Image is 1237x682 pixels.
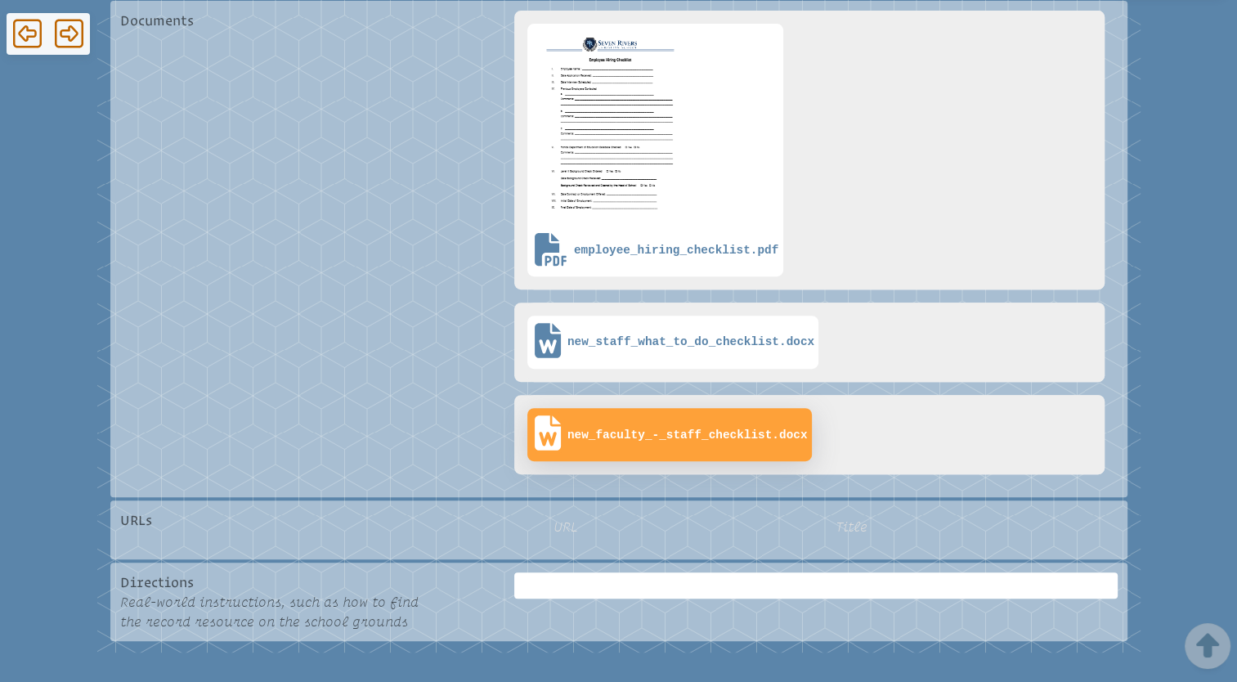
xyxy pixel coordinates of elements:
[527,24,783,276] a: employee_hiring_checklist.pdf
[120,592,444,631] p: Real-world instructions, such as how to find the record resource on the school grounds
[554,517,829,536] span: URL
[574,244,778,258] span: employee_hiring_checklist.pdf
[527,316,819,369] a: new_staff_what_to_do_checklist.docx
[531,28,688,230] img: employee_hiring_checklist.pdf
[120,572,444,592] p: Directions
[1194,626,1221,666] button: Scroll Top
[836,517,1111,536] span: Title
[567,335,814,349] span: new_staff_what_to_do_checklist.docx
[13,17,42,50] span: Back
[120,11,444,30] p: Documents
[567,428,808,442] span: new_faculty_-_staff_checklist.docx
[55,17,83,50] span: Forward
[120,510,444,530] p: URLs
[527,408,812,461] a: new_faculty_-_staff_checklist.docx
